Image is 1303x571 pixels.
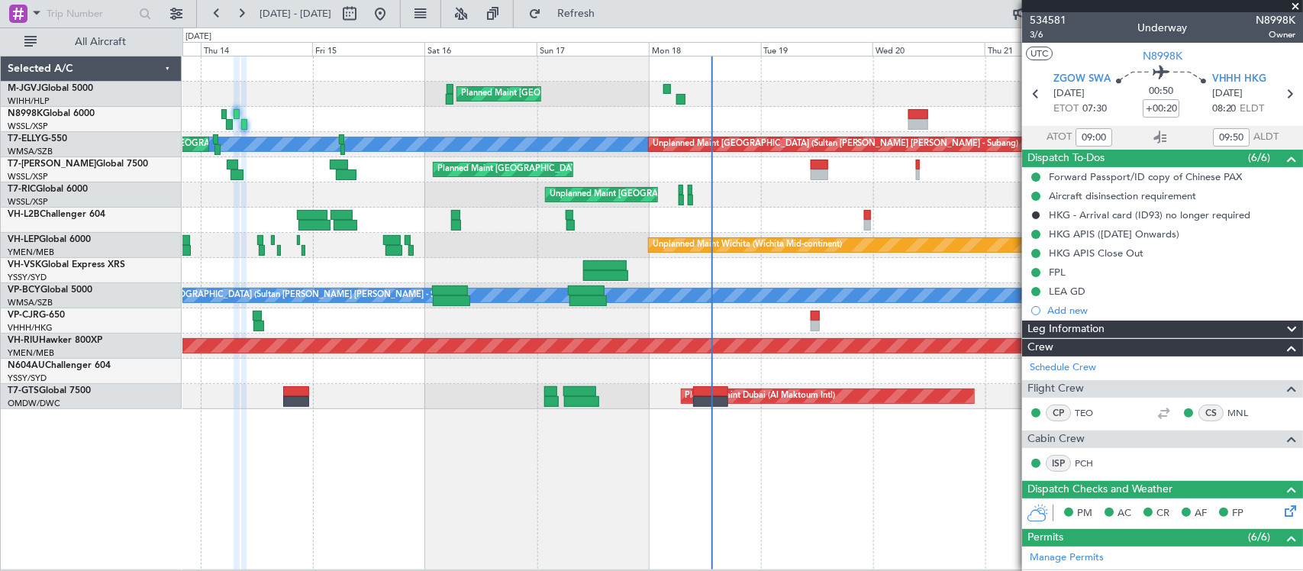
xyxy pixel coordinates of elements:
input: Trip Number [47,2,134,25]
span: Cabin Crew [1027,431,1085,448]
div: Unplanned Maint [GEOGRAPHIC_DATA] (Seletar) [550,183,740,206]
span: ALDT [1253,130,1279,145]
span: T7-ELLY [8,134,41,144]
div: Thu 21 [985,42,1097,56]
button: All Aircraft [17,30,166,54]
span: ELDT [1240,102,1265,117]
span: N8998K [1143,48,1182,64]
div: CS [1198,405,1224,421]
span: 00:50 [1149,84,1173,99]
span: ZGOW SWA [1053,72,1111,87]
a: T7-[PERSON_NAME]Global 7500 [8,160,148,169]
a: YSSY/SYD [8,373,47,384]
div: Wed 20 [872,42,985,56]
div: HKG APIS ([DATE] Onwards) [1049,227,1179,240]
a: N604AUChallenger 604 [8,361,111,370]
div: CP [1046,405,1071,421]
div: Forward Passport/ID copy of Chinese PAX [1049,170,1242,183]
div: Planned Maint [GEOGRAPHIC_DATA] (Seletar) [461,82,640,105]
div: Thu 14 [201,42,313,56]
div: Add new [1047,304,1295,317]
span: ATOT [1047,130,1072,145]
a: VP-CJRG-650 [8,311,65,320]
div: Sun 17 [537,42,649,56]
a: WMSA/SZB [8,146,53,157]
a: Schedule Crew [1030,360,1096,376]
a: WIHH/HLP [8,95,50,107]
button: UTC [1026,47,1053,60]
a: T7-RICGlobal 6000 [8,185,88,194]
span: AF [1195,506,1207,521]
a: VHHH/HKG [8,322,53,334]
span: VHHH HKG [1212,72,1267,87]
span: Refresh [544,8,608,19]
div: Underway [1138,21,1188,37]
a: PCH [1075,456,1109,470]
span: ETOT [1053,102,1079,117]
div: Planned Maint Dubai (Al Maktoum Intl) [685,385,836,408]
span: [DATE] [1212,86,1243,102]
div: Unplanned Maint Wichita (Wichita Mid-continent) [653,234,842,256]
span: VP-CJR [8,311,39,320]
div: LEA GD [1049,285,1085,298]
a: WMSA/SZB [8,297,53,308]
button: Refresh [521,2,613,26]
span: 07:30 [1082,102,1107,117]
a: VP-BCYGlobal 5000 [8,285,92,295]
a: WSSL/XSP [8,196,48,208]
span: [DATE] [1053,86,1085,102]
span: FP [1232,506,1243,521]
span: Crew [1027,339,1053,356]
a: WSSL/XSP [8,121,48,132]
a: VH-VSKGlobal Express XRS [8,260,125,269]
a: T7-ELLYG-550 [8,134,67,144]
span: N8998K [8,109,43,118]
a: M-JGVJGlobal 5000 [8,84,93,93]
a: N8998KGlobal 6000 [8,109,95,118]
a: Manage Permits [1030,550,1104,566]
input: --:-- [1076,128,1112,147]
span: 534581 [1030,12,1066,28]
div: Planned Maint [GEOGRAPHIC_DATA] (Seletar) [437,158,617,181]
a: YMEN/MEB [8,347,54,359]
span: Dispatch To-Dos [1027,150,1105,167]
a: VH-LEPGlobal 6000 [8,235,91,244]
span: [DATE] - [DATE] [260,7,331,21]
span: Dispatch Checks and Weather [1027,481,1172,498]
div: Tue 19 [761,42,873,56]
span: PM [1077,506,1092,521]
div: [DATE] [185,31,211,44]
div: Fri 15 [312,42,424,56]
input: --:-- [1213,128,1250,147]
span: (6/6) [1248,529,1270,545]
a: T7-GTSGlobal 7500 [8,386,91,395]
span: 08:20 [1212,102,1237,117]
div: HKG APIS Close Out [1049,247,1143,260]
span: N604AU [8,361,45,370]
span: All Aircraft [40,37,161,47]
div: Unplanned Maint [GEOGRAPHIC_DATA] (Sultan [PERSON_NAME] [PERSON_NAME] - Subang) [653,133,1019,156]
div: Sat 16 [424,42,537,56]
span: Owner [1256,28,1295,41]
a: VH-RIUHawker 800XP [8,336,102,345]
div: Mon 18 [649,42,761,56]
span: Flight Crew [1027,380,1084,398]
a: TEO [1075,406,1109,420]
span: VP-BCY [8,285,40,295]
span: Leg Information [1027,321,1105,338]
div: [PERSON_NAME] [GEOGRAPHIC_DATA] (Sultan [PERSON_NAME] [PERSON_NAME] - Subang) [92,284,462,307]
span: VH-RIU [8,336,39,345]
span: M-JGVJ [8,84,41,93]
span: N8998K [1256,12,1295,28]
span: T7-GTS [8,386,39,395]
span: CR [1156,506,1169,521]
span: (6/6) [1248,150,1270,166]
div: HKG - Arrival card (ID93) no longer required [1049,208,1250,221]
a: YSSY/SYD [8,272,47,283]
a: YMEN/MEB [8,247,54,258]
a: MNL [1227,406,1262,420]
a: VH-L2BChallenger 604 [8,210,105,219]
div: FPL [1049,266,1066,279]
span: VH-LEP [8,235,39,244]
span: Permits [1027,529,1063,547]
